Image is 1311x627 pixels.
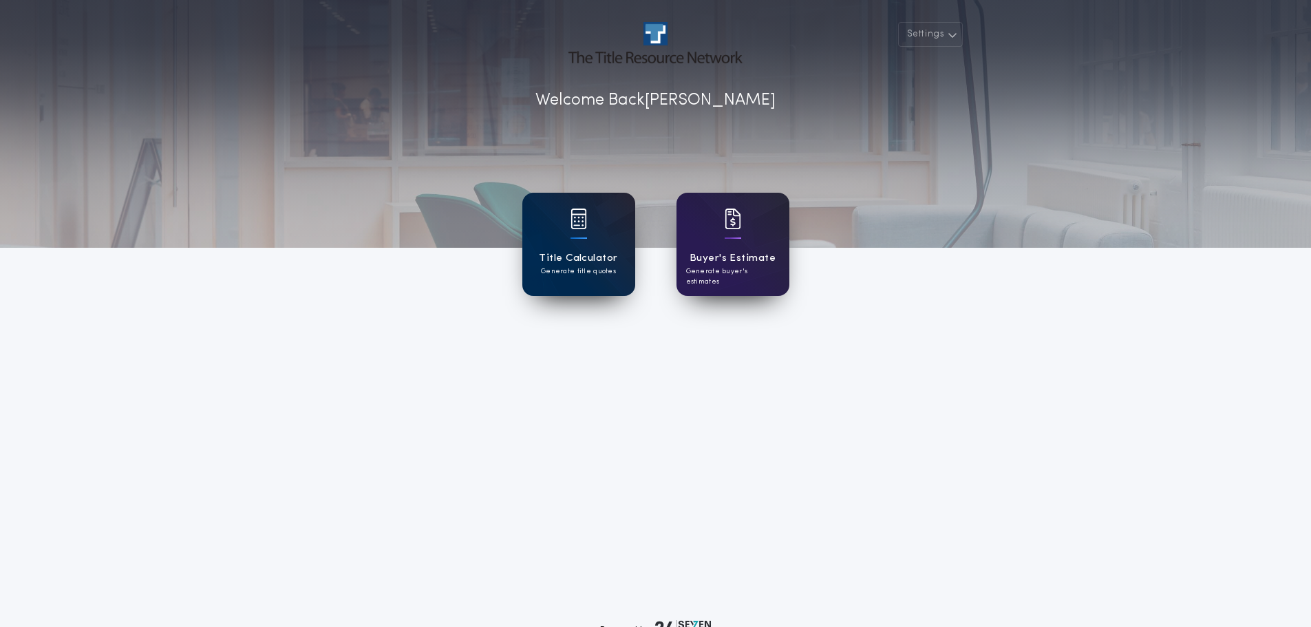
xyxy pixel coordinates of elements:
[676,193,789,296] a: card iconBuyer's EstimateGenerate buyer's estimates
[686,266,780,287] p: Generate buyer's estimates
[535,88,776,113] p: Welcome Back [PERSON_NAME]
[571,209,587,229] img: card icon
[725,209,741,229] img: card icon
[690,251,776,266] h1: Buyer's Estimate
[568,22,742,63] img: account-logo
[539,251,617,266] h1: Title Calculator
[898,22,963,47] button: Settings
[522,193,635,296] a: card iconTitle CalculatorGenerate title quotes
[541,266,616,277] p: Generate title quotes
